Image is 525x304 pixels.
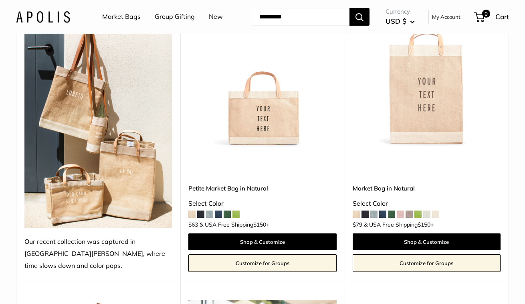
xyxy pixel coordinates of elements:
button: USD $ [386,15,415,28]
button: Search [349,8,370,26]
img: Apolis [16,11,70,22]
span: Cart [495,12,509,21]
div: Select Color [188,198,336,210]
span: Currency [386,6,415,17]
a: Group Gifting [155,11,195,23]
span: & USA Free Shipping + [364,222,434,227]
input: Search... [253,8,349,26]
span: USD $ [386,17,406,25]
a: Customize for Groups [188,254,336,272]
span: $150 [253,221,266,228]
a: Petite Market Bag in Natural [188,184,336,193]
span: $79 [353,221,362,228]
div: Select Color [353,198,501,210]
span: $63 [188,221,198,228]
a: My Account [432,12,460,22]
a: Customize for Groups [353,254,501,272]
div: Our recent collection was captured in [GEOGRAPHIC_DATA][PERSON_NAME], where time slows down and c... [24,236,172,272]
a: New [209,11,223,23]
a: 0 Cart [475,10,509,23]
a: Market Bags [102,11,141,23]
a: Shop & Customize [353,233,501,250]
span: $150 [418,221,430,228]
a: Market Bag in Natural [353,184,501,193]
span: 0 [482,10,490,18]
a: Shop & Customize [188,233,336,250]
span: & USA Free Shipping + [200,222,269,227]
